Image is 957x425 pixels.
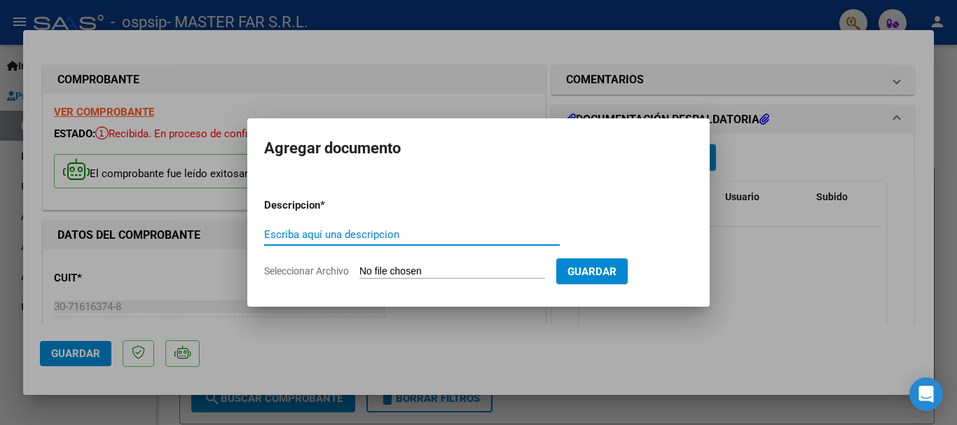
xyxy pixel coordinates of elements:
[264,265,349,277] span: Seleccionar Archivo
[556,258,628,284] button: Guardar
[264,135,693,162] h2: Agregar documento
[567,265,617,278] span: Guardar
[264,197,393,214] p: Descripcion
[909,377,943,411] div: Open Intercom Messenger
